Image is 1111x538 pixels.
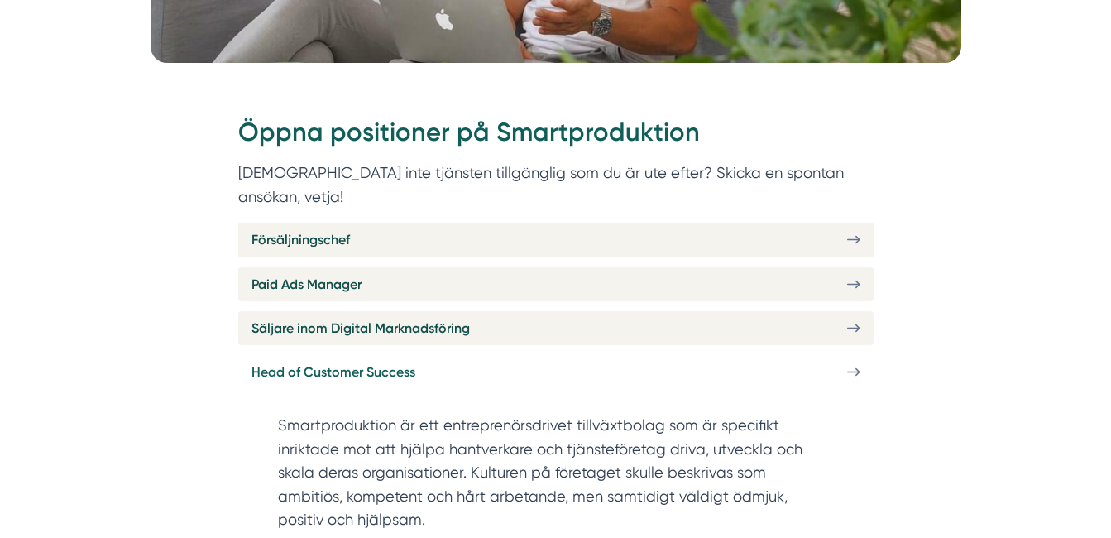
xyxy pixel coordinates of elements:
span: Försäljningschef [251,229,350,250]
span: Paid Ads Manager [251,274,362,295]
span: Head of Customer Success [251,362,415,382]
p: [DEMOGRAPHIC_DATA] inte tjänsten tillgänglig som du är ute efter? Skicka en spontan ansökan, vetja! [238,161,874,209]
a: Försäljningschef [238,223,874,257]
h2: Öppna positioner på Smartproduktion [238,114,874,161]
a: Säljare inom Digital Marknadsföring [238,311,874,345]
span: Säljare inom Digital Marknadsföring [251,318,470,339]
a: Head of Customer Success [238,355,874,389]
a: Paid Ads Manager [238,267,874,301]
